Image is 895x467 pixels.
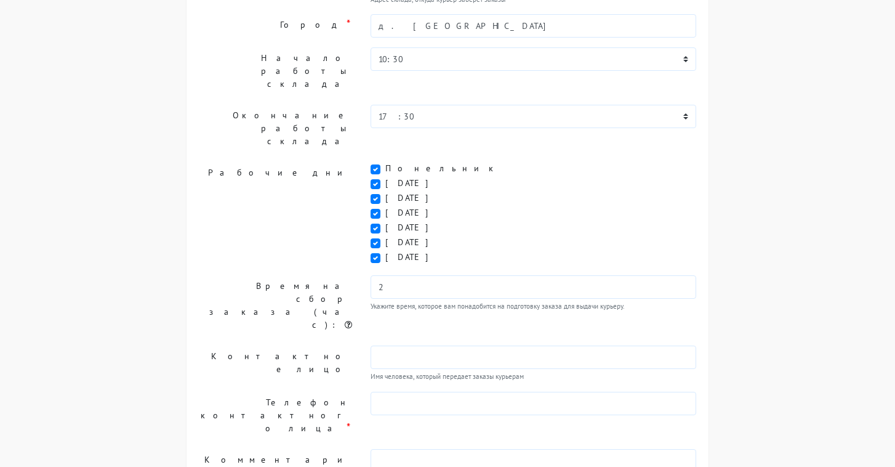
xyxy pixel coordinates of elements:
label: [DATE] [385,251,438,264]
label: Понельник [385,162,501,175]
label: Начало работы склада [190,47,361,95]
label: [DATE] [385,206,438,219]
small: Имя человека, который передает заказы курьерам [371,372,696,382]
small: Укажите время, которое вам понадобится на подготовку заказа для выдачи курьеру. [371,301,696,312]
label: Контактное лицо [190,346,361,382]
label: Время на сбор заказа (час): [190,275,361,336]
label: [DATE] [385,221,438,234]
label: Рабочие дни [190,162,361,266]
label: [DATE] [385,192,438,205]
label: Город [190,14,361,38]
label: [DATE] [385,177,438,190]
label: [DATE] [385,236,438,249]
label: Телефон контактного лица [190,392,361,439]
label: Окончание работы склада [190,105,361,152]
